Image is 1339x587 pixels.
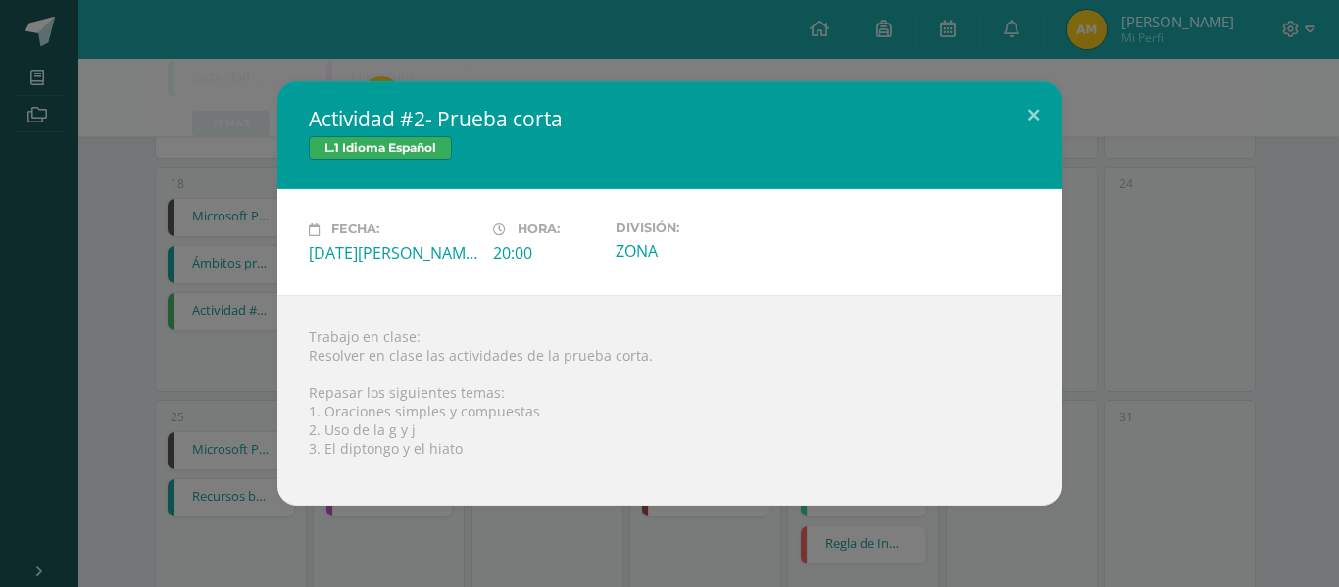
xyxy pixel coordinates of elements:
[309,136,452,160] span: L.1 Idioma Español
[1006,81,1062,148] button: Close (Esc)
[616,220,784,235] label: División:
[309,105,1030,132] h2: Actividad #2- Prueba corta
[331,222,379,237] span: Fecha:
[493,242,600,264] div: 20:00
[616,240,784,262] div: ZONA
[309,242,477,264] div: [DATE][PERSON_NAME]
[518,222,560,237] span: Hora:
[277,295,1062,506] div: Trabajo en clase: Resolver en clase las actividades de la prueba corta. Repasar los siguientes te...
